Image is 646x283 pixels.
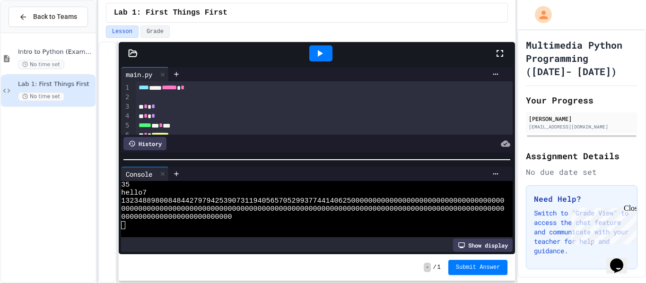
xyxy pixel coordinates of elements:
[437,264,441,271] span: 1
[121,213,232,221] span: 00000000000000000000000000
[121,197,504,205] span: 132348898008484427979425390731194056570529937744140625000000000000000000000000000000000000
[4,4,65,60] div: Chat with us now!Close
[18,60,64,69] span: No time set
[529,123,635,130] div: [EMAIL_ADDRESS][DOMAIN_NAME]
[526,38,637,78] h1: Multimedia Python Programming ([DATE]- [DATE])
[18,80,94,88] span: Lab 1: First Things First
[121,111,131,121] div: 4
[606,245,637,274] iframe: chat widget
[453,239,513,252] div: Show display
[121,205,504,213] span: 000000000000000000000000000000000000000000000000000000000000000000000000000000000000000000
[121,93,131,102] div: 2
[448,260,508,275] button: Submit Answer
[534,193,629,205] h3: Need Help?
[140,26,170,38] button: Grade
[121,167,169,181] div: Console
[121,189,147,197] span: hello7
[526,149,637,163] h2: Assignment Details
[121,169,157,179] div: Console
[114,7,227,18] span: Lab 1: First Things First
[567,204,637,244] iframe: chat widget
[121,181,130,189] span: 35
[106,26,139,38] button: Lesson
[526,166,637,178] div: No due date set
[456,264,500,271] span: Submit Answer
[33,12,77,22] span: Back to Teams
[121,102,131,111] div: 3
[9,7,88,27] button: Back to Teams
[526,94,637,107] h2: Your Progress
[123,137,166,150] div: History
[424,263,431,272] span: -
[534,208,629,256] p: Switch to "Grade View" to access the chat feature and communicate with your teacher for help and ...
[529,114,635,123] div: [PERSON_NAME]
[121,67,169,81] div: main.py
[121,130,131,140] div: 6
[433,264,436,271] span: /
[121,83,131,93] div: 1
[121,69,157,79] div: main.py
[121,121,131,130] div: 5
[18,92,64,101] span: No time set
[525,4,554,26] div: My Account
[18,48,94,56] span: Intro to Python (Examples)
